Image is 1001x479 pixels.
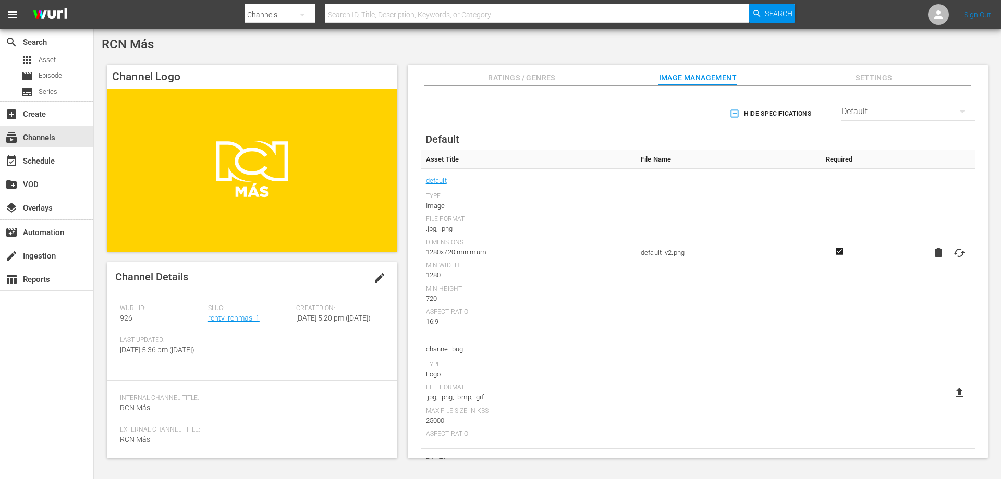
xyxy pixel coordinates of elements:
span: Search [5,36,18,48]
span: Hide Specifications [731,108,811,119]
td: default_v2.png [636,169,816,337]
a: rcntv_rcnmas_1 [208,314,260,322]
span: Channel Details [115,271,188,283]
div: Aspect Ratio [426,308,630,316]
span: edit [373,272,386,284]
span: Overlays [5,202,18,214]
span: Episode [21,70,33,82]
div: Logo [426,369,630,379]
span: Create [5,108,18,120]
div: Min Height [426,285,630,293]
span: Created On: [296,304,379,313]
span: Ingestion [5,250,18,262]
span: Bits Tile [426,454,630,468]
div: File Format [426,215,630,224]
div: Default [841,97,975,126]
th: Asset Title [421,150,636,169]
span: Episode [39,70,62,81]
a: Sign Out [964,10,991,19]
span: channel-bug [426,342,630,356]
span: Last Updated: [120,336,203,345]
div: File Format [426,384,630,392]
img: RCN Más [107,89,397,252]
div: 1280x720 minimum [426,247,630,257]
span: 926 [120,314,132,322]
span: Channels [5,131,18,144]
h4: Channel Logo [107,65,397,89]
div: 1280 [426,270,630,280]
span: Asset [21,54,33,66]
a: default [426,174,447,188]
span: Description: [120,458,379,466]
div: 25000 [426,415,630,426]
span: Reports [5,273,18,286]
div: Image [426,201,630,211]
div: Type [426,361,630,369]
span: Image Management [658,71,737,84]
div: Min Width [426,262,630,270]
svg: Required [833,247,846,256]
th: Required [816,150,862,169]
span: External Channel Title: [120,426,379,434]
button: Search [749,4,795,23]
span: menu [6,8,19,21]
div: 720 [426,293,630,304]
span: Asset [39,55,56,65]
span: Ratings / Genres [483,71,561,84]
img: ans4CAIJ8jUAAAAAAAAAAAAAAAAAAAAAAAAgQb4GAAAAAAAAAAAAAAAAAAAAAAAAJMjXAAAAAAAAAAAAAAAAAAAAAAAAgAT5G... [25,3,75,27]
span: Series [39,87,57,97]
span: [DATE] 5:36 pm ([DATE]) [120,346,194,354]
span: Slug: [208,304,291,313]
span: Settings [835,71,913,84]
button: Hide Specifications [727,99,815,128]
div: Type [426,192,630,201]
span: Schedule [5,155,18,167]
span: Wurl ID: [120,304,203,313]
button: edit [367,265,392,290]
span: Search [765,4,792,23]
span: Series [21,85,33,98]
span: VOD [5,178,18,191]
span: RCN Más [120,403,150,412]
div: Dimensions [426,239,630,247]
div: 16:9 [426,316,630,327]
span: Automation [5,226,18,239]
div: Max File Size In Kbs [426,407,630,415]
div: .jpg, .png, .bmp, .gif [426,392,630,402]
div: Aspect Ratio [426,430,630,438]
span: RCN Más [120,435,150,444]
div: .jpg, .png [426,224,630,234]
th: File Name [636,150,816,169]
span: [DATE] 5:20 pm ([DATE]) [296,314,371,322]
span: Default [425,133,459,145]
span: Internal Channel Title: [120,394,379,402]
span: RCN Más [102,37,154,52]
